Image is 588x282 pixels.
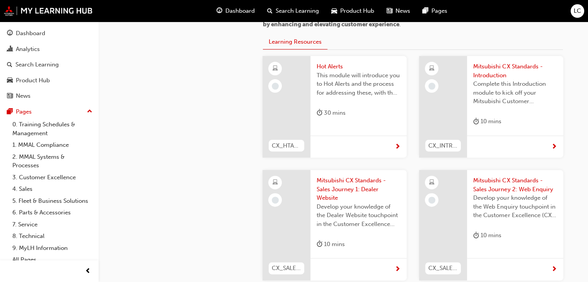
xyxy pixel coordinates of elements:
[395,7,410,15] span: News
[273,64,278,74] span: learningResourceType_ELEARNING-icon
[571,4,584,18] button: LC
[263,12,508,28] span: On this page you'll find content related to providing bespoke service to your Customers by enhanc...
[262,56,407,158] a: CX_HTALRTS_M1Hot AlertsThis module will introduce you to Hot Alerts and the process for addressin...
[9,207,95,219] a: 6. Parts & Accessories
[473,231,501,240] div: 10 mins
[473,231,479,240] span: duration-icon
[7,77,13,84] span: car-icon
[16,107,32,116] div: Pages
[9,219,95,231] a: 7. Service
[9,151,95,172] a: 2. MMAL Systems & Processes
[273,178,278,188] span: learningResourceType_ELEARNING-icon
[317,176,401,202] span: Mitsubishi CX Standards - Sales Journey 1: Dealer Website
[3,89,95,103] a: News
[331,6,337,16] span: car-icon
[473,194,557,220] span: Develop your knowledge of the Web Enquiry touchpoint in the Customer Excellence (CX) Sales journey.
[9,172,95,183] a: 3. Customer Excellence
[395,266,401,273] span: next-icon
[9,242,95,254] a: 9. MyLH Information
[85,267,91,276] span: prev-icon
[317,202,401,229] span: Develop your knowledge of the Dealer Website touchpoint in the Customer Excellence (CX) Sales jou...
[261,3,325,19] a: search-iconSearch Learning
[473,176,557,194] span: Mitsubishi CX Standards - Sales Journey 2: Web Enquiry
[428,197,435,204] span: learningRecordVerb_NONE-icon
[473,117,479,126] span: duration-icon
[9,183,95,195] a: 4. Sales
[340,7,374,15] span: Product Hub
[3,26,95,41] a: Dashboard
[87,107,92,117] span: up-icon
[473,62,557,80] span: Mitsubishi CX Standards - Introduction
[16,45,40,54] div: Analytics
[7,46,13,53] span: chart-icon
[216,6,222,16] span: guage-icon
[3,25,95,105] button: DashboardAnalyticsSearch LearningProduct HubNews
[3,42,95,56] a: Analytics
[15,60,59,69] div: Search Learning
[423,6,428,16] span: pages-icon
[428,83,435,90] span: learningRecordVerb_NONE-icon
[9,254,95,266] a: All Pages
[9,139,95,151] a: 1. MMAL Compliance
[3,58,95,72] a: Search Learning
[276,7,319,15] span: Search Learning
[9,230,95,242] a: 8. Technical
[3,73,95,88] a: Product Hub
[428,264,458,273] span: CX_SALES_M02
[317,240,345,249] div: 10 mins
[551,266,557,273] span: next-icon
[3,105,95,119] button: Pages
[272,83,279,90] span: learningRecordVerb_NONE-icon
[7,93,13,100] span: news-icon
[574,7,581,15] span: LC
[431,7,447,15] span: Pages
[317,71,401,97] span: This module will introduce you to Hot Alerts and the process for addressing these, with the aim o...
[210,3,261,19] a: guage-iconDashboard
[473,80,557,106] span: Complete this Introduction module to kick off your Mitsubishi Customer Excellence (CX) Standards ...
[317,108,346,118] div: 30 mins
[225,7,255,15] span: Dashboard
[7,61,12,68] span: search-icon
[325,3,380,19] a: car-iconProduct Hub
[419,56,563,158] a: CX_INTRO_M01Mitsubishi CX Standards - IntroductionComplete this Introduction module to kick off y...
[473,117,501,126] div: 10 mins
[317,62,401,71] span: Hot Alerts
[16,92,31,100] div: News
[429,64,435,74] span: learningResourceType_ELEARNING-icon
[16,76,50,85] div: Product Hub
[272,197,279,204] span: learningRecordVerb_NONE-icon
[7,109,13,116] span: pages-icon
[429,178,435,188] span: learningResourceType_ELEARNING-icon
[272,264,301,273] span: CX_SALES_M01
[317,108,322,118] span: duration-icon
[380,3,416,19] a: news-iconNews
[9,195,95,207] a: 5. Fleet & Business Solutions
[4,6,93,16] img: mmal
[419,170,563,280] a: CX_SALES_M02Mitsubishi CX Standards - Sales Journey 2: Web EnquiryDevelop your knowledge of the W...
[416,3,453,19] a: pages-iconPages
[267,6,273,16] span: search-icon
[399,21,401,28] span: .
[7,30,13,37] span: guage-icon
[317,240,322,249] span: duration-icon
[387,6,392,16] span: news-icon
[395,144,401,151] span: next-icon
[428,141,458,150] span: CX_INTRO_M01
[16,29,45,38] div: Dashboard
[262,170,407,280] a: CX_SALES_M01Mitsubishi CX Standards - Sales Journey 1: Dealer WebsiteDevelop your knowledge of th...
[551,144,557,151] span: next-icon
[9,119,95,139] a: 0. Training Schedules & Management
[272,141,301,150] span: CX_HTALRTS_M1
[263,35,327,50] button: Learning Resources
